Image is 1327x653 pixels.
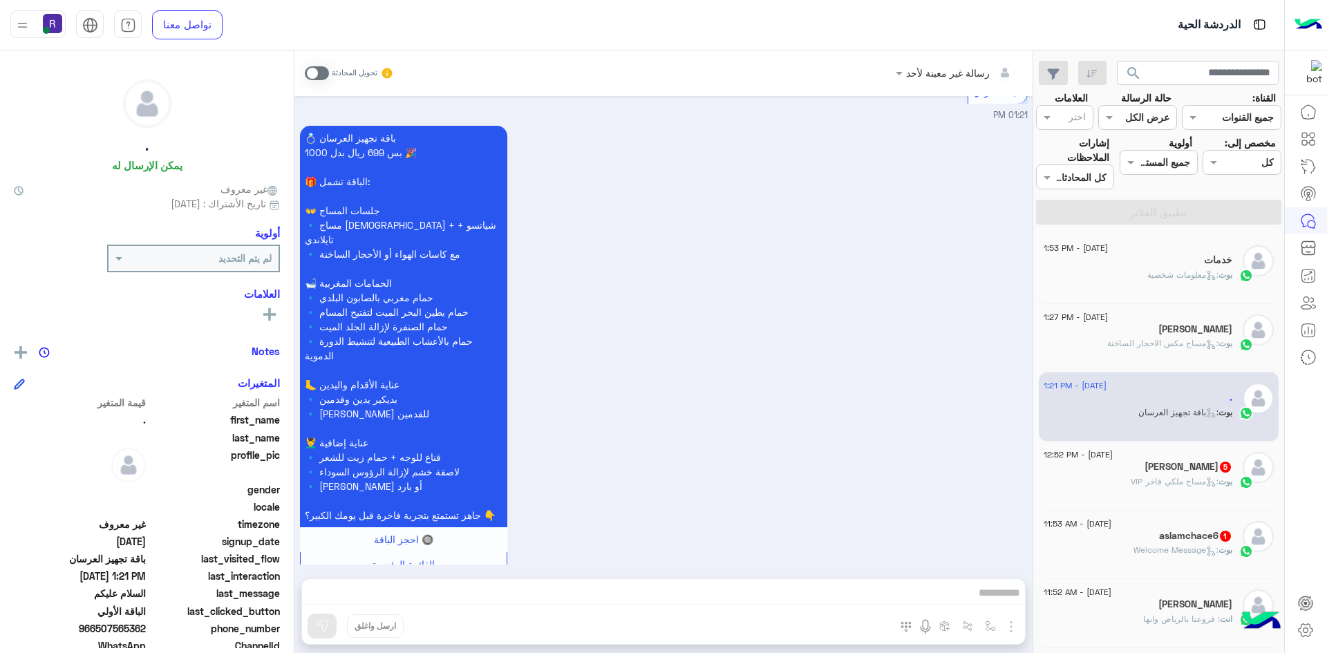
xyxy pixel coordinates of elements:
[1044,586,1111,598] span: [DATE] - 11:52 AM
[1218,545,1232,555] span: بوت
[1044,311,1108,323] span: [DATE] - 1:27 PM
[255,227,280,239] h6: أولوية
[1220,462,1231,473] span: 5
[171,196,266,211] span: تاريخ الأشتراك : [DATE]
[14,621,146,636] span: 966507565362
[14,287,280,300] h6: العلامات
[112,159,182,171] h6: يمكن الإرسال له
[14,500,146,514] span: null
[111,448,146,482] img: defaultAdmin.png
[114,10,142,39] a: tab
[149,517,281,531] span: timezone
[1239,545,1253,558] img: WhatsApp
[43,14,62,33] img: userImage
[973,86,1022,97] span: الباقة الأولي
[1243,383,1274,414] img: defaultAdmin.png
[374,533,433,545] span: 🔘 احجز الباقة
[14,551,146,566] span: باقة تجهيز العرسان
[1295,10,1322,39] img: Logo
[220,182,280,196] span: غير معروف
[15,346,27,359] img: add
[300,126,507,527] p: 10/8/2025, 1:21 PM
[1044,518,1111,530] span: [DATE] - 11:53 AM
[1230,392,1232,404] h5: .
[149,534,281,549] span: signup_date
[149,569,281,583] span: last_interaction
[149,482,281,497] span: gender
[1036,200,1281,225] button: تطبيق الفلاتر
[1218,269,1232,280] span: بوت
[149,604,281,618] span: last_clicked_button
[1220,614,1232,624] span: انت
[124,80,171,127] img: defaultAdmin.png
[238,377,280,389] h6: المتغيرات
[1239,475,1253,489] img: WhatsApp
[149,395,281,410] span: اسم المتغير
[993,110,1028,120] span: 01:21 PM
[14,482,146,497] span: null
[1220,531,1231,542] span: 1
[1225,135,1276,150] label: مخصص إلى:
[149,638,281,653] span: ChannelId
[1143,614,1220,624] span: فروعنا بالرياض وابها
[1218,338,1232,348] span: بوت
[14,395,146,410] span: قيمة المتغير
[1044,448,1113,461] span: [DATE] - 12:52 PM
[14,638,146,653] span: 2
[1145,461,1232,473] h5: الرجيب
[1237,598,1286,646] img: hulul-logo.png
[149,448,281,480] span: profile_pic
[252,345,280,357] h6: Notes
[152,10,223,39] a: تواصل معنا
[149,413,281,427] span: first_name
[1169,135,1192,150] label: أولوية
[1243,245,1274,276] img: defaultAdmin.png
[1251,16,1268,33] img: tab
[332,68,377,79] small: تحويل المحادثة
[145,138,149,154] h5: .
[1243,521,1274,552] img: defaultAdmin.png
[1218,476,1232,486] span: بوت
[1243,452,1274,483] img: defaultAdmin.png
[372,558,435,570] span: القائمة الرئيسية
[1147,269,1218,280] span: : معلومات شخصية
[120,17,136,33] img: tab
[14,604,146,618] span: الباقة الأولي
[1239,269,1253,283] img: WhatsApp
[1159,530,1232,542] h5: aslamchace6
[149,500,281,514] span: locale
[1107,338,1218,348] span: : مساج مكس الاحجار الساخنة
[14,569,146,583] span: 2025-08-10T10:21:14.166Z
[1158,598,1232,610] h5: عبد العزيز
[14,586,146,600] span: السلام عليكم
[1036,135,1109,165] label: إشارات الملاحظات
[14,413,146,427] span: .
[1069,109,1088,127] div: اختر
[347,614,404,638] button: ارسل واغلق
[149,430,281,445] span: last_name
[14,17,31,34] img: profile
[1218,407,1232,417] span: بوت
[1055,91,1088,105] label: العلامات
[1131,476,1218,486] span: : مساج ملكي فاخر VIP
[149,586,281,600] span: last_message
[1044,379,1107,392] span: [DATE] - 1:21 PM
[1125,65,1142,82] span: search
[1158,323,1232,335] h5: Mohammad Zaid
[1243,589,1274,621] img: defaultAdmin.png
[1133,545,1218,555] span: : Welcome Message
[1121,91,1171,105] label: حالة الرسالة
[1239,406,1253,420] img: WhatsApp
[1297,60,1322,85] img: 322853014244696
[1252,91,1276,105] label: القناة:
[1243,314,1274,346] img: defaultAdmin.png
[1239,338,1253,352] img: WhatsApp
[1044,242,1108,254] span: [DATE] - 1:53 PM
[1117,61,1151,91] button: search
[149,621,281,636] span: phone_number
[14,517,146,531] span: غير معروف
[14,534,146,549] span: 2025-07-30T23:32:07.187Z
[39,347,50,358] img: notes
[1178,16,1241,35] p: الدردشة الحية
[1204,254,1232,266] h5: خدمات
